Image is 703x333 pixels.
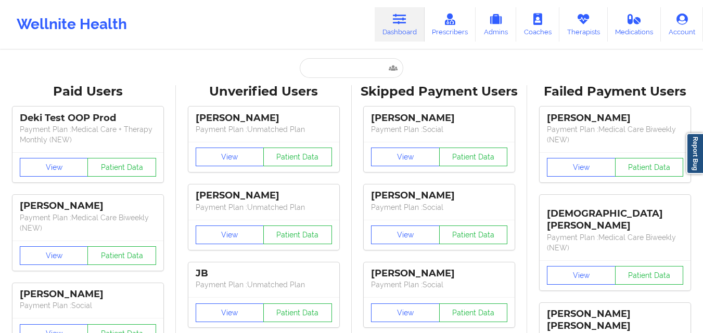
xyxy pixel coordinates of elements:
button: Patient Data [263,148,332,166]
div: Failed Payment Users [534,84,696,100]
button: Patient Data [439,303,508,322]
button: View [547,158,616,177]
button: Patient Data [615,266,684,285]
p: Payment Plan : Social [371,124,507,135]
button: Patient Data [263,303,332,322]
button: Patient Data [87,246,156,265]
a: Account [661,7,703,42]
div: [PERSON_NAME] [371,112,507,124]
div: Unverified Users [183,84,344,100]
div: JB [196,268,332,279]
p: Payment Plan : Social [371,279,507,290]
a: Prescribers [425,7,476,42]
div: [PERSON_NAME] [547,112,683,124]
button: View [20,158,88,177]
button: Patient Data [87,158,156,177]
div: Skipped Payment Users [359,84,520,100]
button: Patient Data [439,225,508,244]
p: Payment Plan : Unmatched Plan [196,202,332,212]
div: [PERSON_NAME] [371,268,507,279]
p: Payment Plan : Unmatched Plan [196,124,332,135]
div: [DEMOGRAPHIC_DATA][PERSON_NAME] [547,200,683,232]
div: [PERSON_NAME] [20,288,156,300]
p: Payment Plan : Medical Care Biweekly (NEW) [547,124,683,145]
div: Deki Test OOP Prod [20,112,156,124]
a: Therapists [559,7,608,42]
a: Medications [608,7,661,42]
p: Payment Plan : Medical Care + Therapy Monthly (NEW) [20,124,156,145]
div: [PERSON_NAME] [PERSON_NAME] [547,308,683,332]
button: View [196,303,264,322]
a: Report Bug [686,133,703,174]
button: Patient Data [263,225,332,244]
a: Admins [476,7,516,42]
p: Payment Plan : Medical Care Biweekly (NEW) [20,212,156,233]
div: [PERSON_NAME] [196,112,332,124]
div: [PERSON_NAME] [371,190,507,202]
p: Payment Plan : Social [20,300,156,311]
button: View [196,148,264,166]
div: Paid Users [7,84,169,100]
p: Payment Plan : Unmatched Plan [196,279,332,290]
button: Patient Data [615,158,684,177]
button: View [547,266,616,285]
button: Patient Data [439,148,508,166]
a: Dashboard [375,7,425,42]
div: [PERSON_NAME] [196,190,332,202]
p: Payment Plan : Social [371,202,507,212]
p: Payment Plan : Medical Care Biweekly (NEW) [547,232,683,253]
a: Coaches [516,7,559,42]
button: View [20,246,88,265]
button: View [196,225,264,244]
button: View [371,225,440,244]
div: [PERSON_NAME] [20,200,156,212]
button: View [371,148,440,166]
button: View [371,303,440,322]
